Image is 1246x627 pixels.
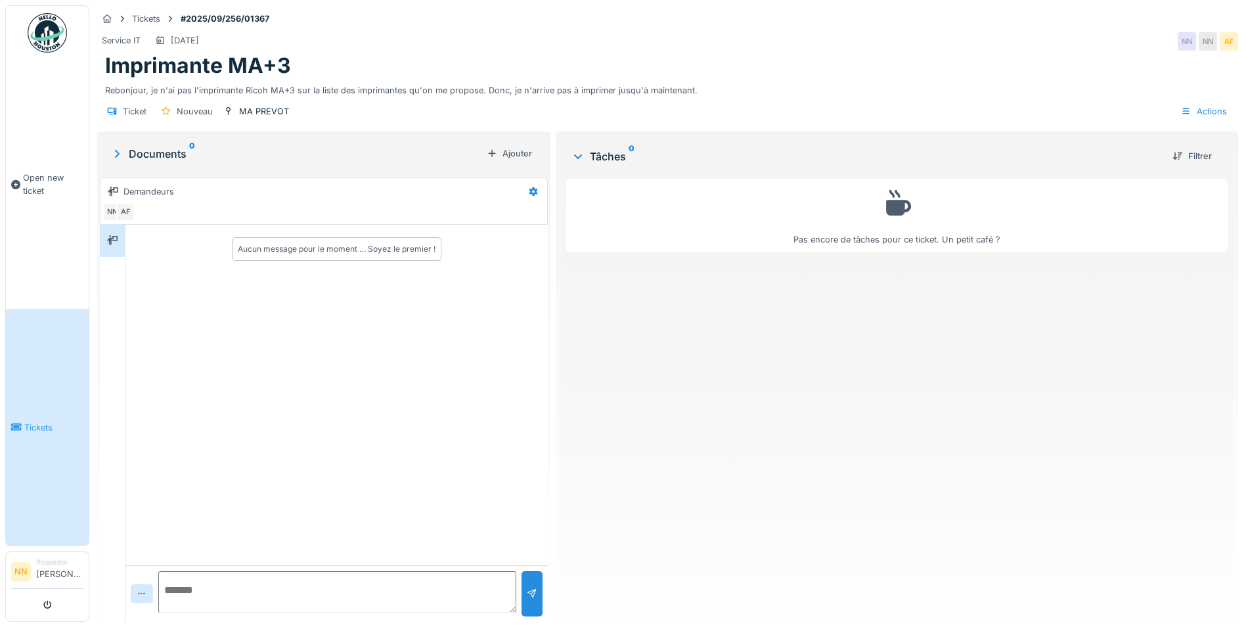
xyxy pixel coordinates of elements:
[175,12,275,25] strong: #2025/09/256/01367
[11,562,31,582] li: NN
[177,105,213,118] div: Nouveau
[629,149,634,164] sup: 0
[36,557,83,586] li: [PERSON_NAME]
[105,53,291,78] h1: Imprimante MA+3
[1220,32,1238,51] div: AF
[575,185,1219,246] div: Pas encore de tâches pour ce ticket. Un petit café ?
[24,421,83,434] span: Tickets
[571,149,1162,164] div: Tâches
[1175,102,1233,121] div: Actions
[1178,32,1196,51] div: NN
[28,13,67,53] img: Badge_color-CXgf-gQk.svg
[102,34,141,47] div: Service IT
[105,79,1230,97] div: Rebonjour, je n'ai pas l'imprimante Ricoh MA+3 sur la liste des imprimantes qu'on me propose. Don...
[171,34,199,47] div: [DATE]
[132,12,160,25] div: Tickets
[110,146,481,162] div: Documents
[189,146,195,162] sup: 0
[11,557,83,589] a: NN Requester[PERSON_NAME]
[481,145,537,162] div: Ajouter
[36,557,83,567] div: Requester
[123,105,146,118] div: Ticket
[239,105,289,118] div: MA PREVOT
[1199,32,1217,51] div: NN
[103,203,122,221] div: NN
[6,60,89,309] a: Open new ticket
[238,243,435,255] div: Aucun message pour le moment … Soyez le premier !
[123,185,174,198] div: Demandeurs
[1167,147,1217,165] div: Filtrer
[6,309,89,546] a: Tickets
[23,172,83,197] span: Open new ticket
[116,203,135,221] div: AF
